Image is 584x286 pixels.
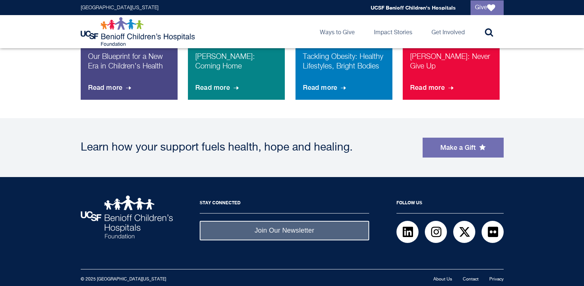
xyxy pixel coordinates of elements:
[303,52,385,78] p: Tackling Obesity: Healthy Lifestyles, Bright Bodies
[368,15,418,48] a: Impact Stories
[88,78,133,98] span: Read more
[81,142,415,153] div: Learn how your support fuels health, hope and healing.
[410,52,492,78] p: [PERSON_NAME]: Never Give Up
[463,277,479,282] a: Contact
[81,17,197,46] img: Logo for UCSF Benioff Children's Hospitals Foundation
[81,195,173,239] img: UCSF Benioff Children's Hospitals
[81,5,158,10] a: [GEOGRAPHIC_DATA][US_STATE]
[303,78,348,98] span: Read more
[433,277,452,282] a: About Us
[314,15,361,48] a: Ways to Give
[410,78,455,98] span: Read more
[371,4,456,11] a: UCSF Benioff Children's Hospitals
[423,138,504,158] a: Make a Gift
[489,277,504,282] a: Privacy
[81,277,166,282] small: © 2025 [GEOGRAPHIC_DATA][US_STATE]
[195,78,240,98] span: Read more
[195,52,277,78] p: [PERSON_NAME]: Coming Home
[396,195,504,213] h2: Follow Us
[200,195,369,213] h2: Stay Connected
[88,52,170,78] p: Our Blueprint for a New Era in Children's Health
[200,221,369,240] a: Join Our Newsletter
[426,15,471,48] a: Get Involved
[471,0,504,15] a: Give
